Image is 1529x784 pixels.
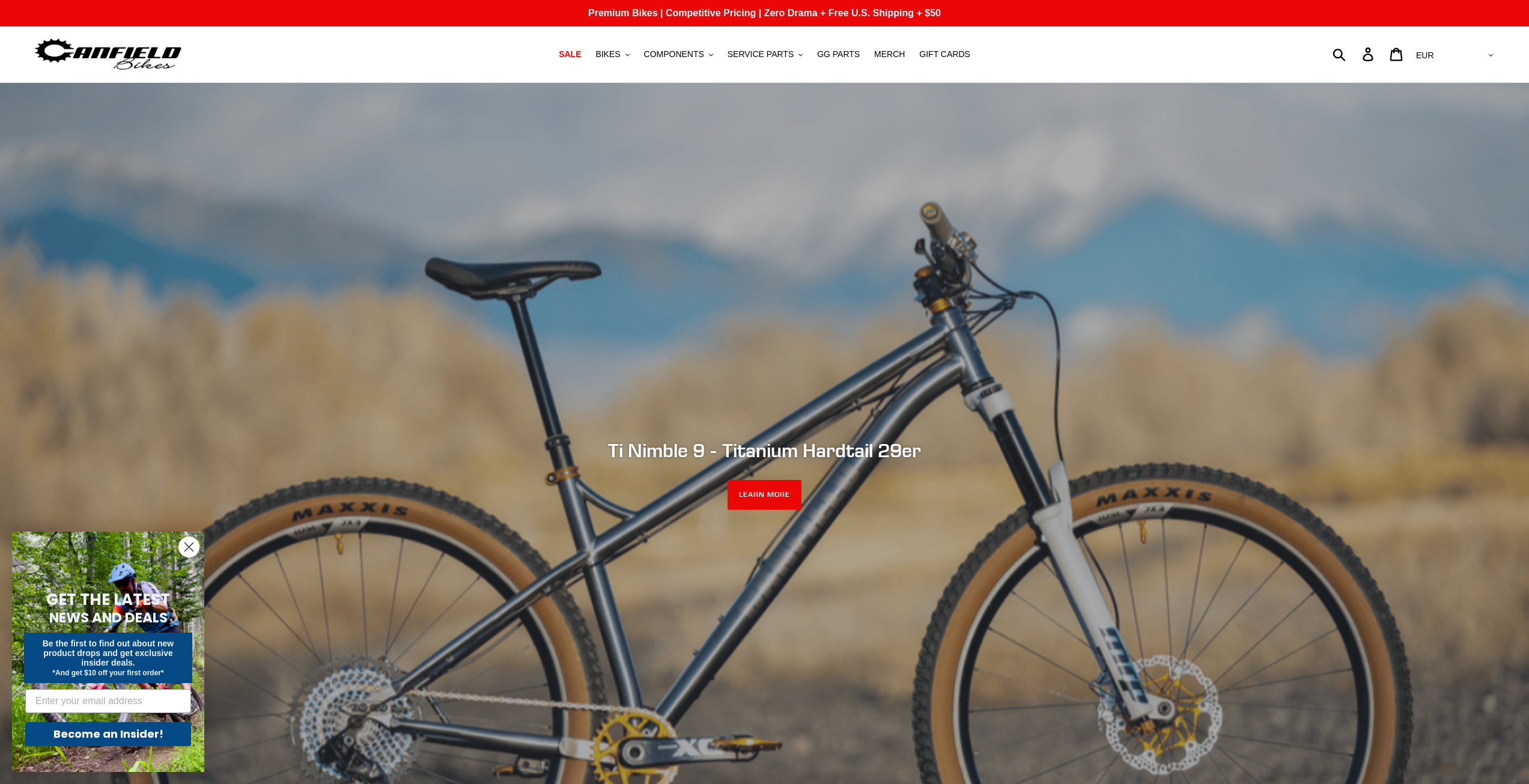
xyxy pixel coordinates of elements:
[437,439,1092,462] h2: Ti Nimble 9 - Titanium Hardtail 29er
[52,669,163,677] span: *And get $10 off your first order*
[25,689,191,713] input: Enter your email address
[722,46,809,62] button: SERVICE PARTS
[817,49,860,59] span: GG PARTS
[811,46,866,62] a: GG PARTS
[638,46,719,62] button: COMPONENTS
[33,35,183,73] img: Canfield Bikes
[728,49,794,59] span: SERVICE PARTS
[559,49,581,59] span: SALE
[46,589,170,610] span: GET THE LATEST
[874,49,905,59] span: MERCH
[644,49,704,59] span: COMPONENTS
[728,480,801,510] a: LEARN MORE
[589,46,635,62] button: BIKES
[1339,41,1370,67] input: Search
[919,49,970,59] span: GIFT CARDS
[43,639,174,667] span: Be the first to find out about new product drops and get exclusive insider deals.
[595,49,620,59] span: BIKES
[178,536,199,558] button: Close dialog
[913,46,976,62] a: GIFT CARDS
[49,608,168,627] span: NEWS AND DEALS
[553,46,587,62] a: SALE
[868,46,911,62] a: MERCH
[25,722,191,746] button: Become an Insider!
